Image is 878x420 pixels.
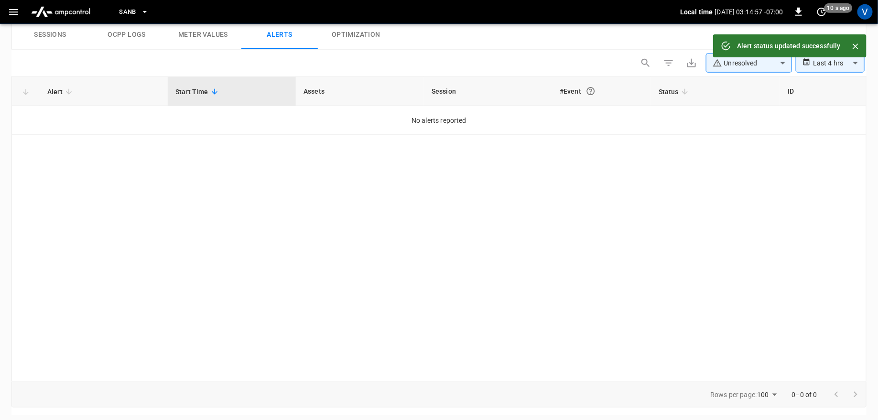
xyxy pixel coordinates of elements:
[813,54,865,72] div: Last 4 hrs
[12,19,88,50] button: Sessions
[560,83,643,100] div: #Event
[814,4,829,20] button: set refresh interval
[713,58,777,68] div: Unresolved
[857,4,873,20] div: profile-icon
[715,7,783,17] p: [DATE] 03:14:57 -07:00
[659,86,691,97] span: Status
[824,3,853,13] span: 10 s ago
[680,7,713,17] p: Local time
[792,390,817,399] p: 0–0 of 0
[165,19,241,50] button: Meter Values
[318,19,394,50] button: Optimization
[848,39,863,54] button: Close
[424,77,552,106] th: Session
[757,388,780,402] div: 100
[582,83,599,100] button: An event is a single occurrence of an issue. An alert groups related events for the same asset, m...
[88,19,165,50] button: Ocpp logs
[296,77,424,106] th: Assets
[780,77,866,106] th: ID
[710,390,757,399] p: Rows per page:
[175,86,221,97] span: Start Time
[119,7,136,18] span: SanB
[115,3,152,22] button: SanB
[12,106,866,135] td: No alerts reported
[47,86,75,97] span: Alert
[737,37,841,54] div: Alert status updated successfully
[27,3,94,21] img: ampcontrol.io logo
[241,19,318,50] button: Alerts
